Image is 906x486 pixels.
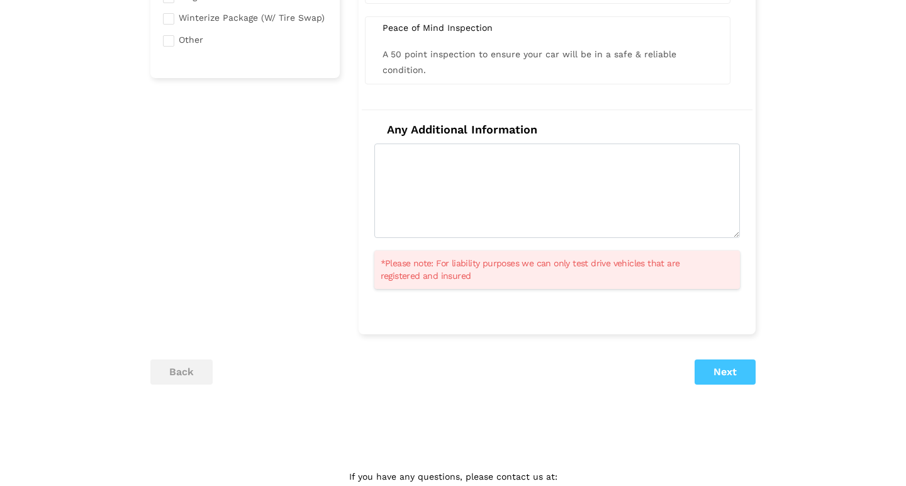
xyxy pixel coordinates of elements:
[373,22,722,33] div: Peace of Mind Inspection
[255,470,651,483] p: If you have any questions, please contact us at:
[374,123,740,137] h4: Any Additional Information
[150,359,213,385] button: back
[383,49,676,75] span: A 50 point inspection to ensure your car will be in a safe & reliable condition.
[381,257,718,282] span: *Please note: For liability purposes we can only test drive vehicles that are registered and insured
[695,359,756,385] button: Next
